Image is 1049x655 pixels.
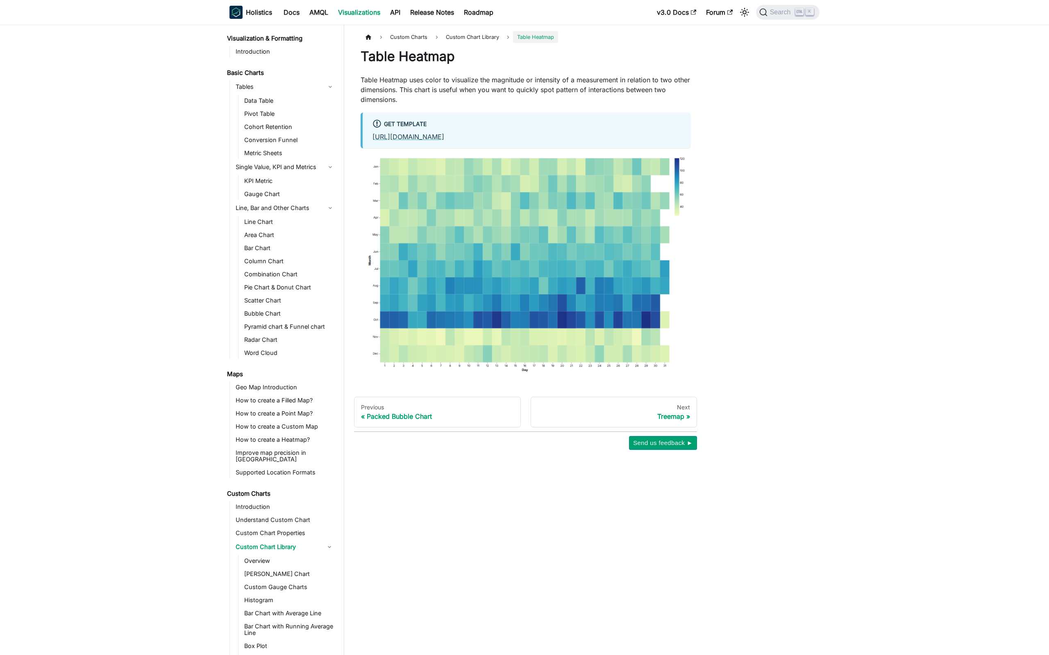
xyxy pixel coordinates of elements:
a: Visualizations [333,6,385,19]
a: Custom Chart Library [233,540,322,553]
div: Packed Bubble Chart [361,412,514,420]
a: Line Chart [242,216,337,228]
span: Send us feedback ► [633,438,693,448]
a: Docs [279,6,304,19]
a: How to create a Filled Map? [233,395,337,406]
a: Custom Charts [225,488,337,499]
a: Improve map precision in [GEOGRAPHIC_DATA] [233,447,337,465]
a: Visualization & Formatting [225,33,337,44]
a: Bar Chart [242,242,337,254]
a: NextTreemap [531,397,697,428]
a: Basic Charts [225,67,337,79]
a: Combination Chart [242,269,337,280]
a: Tables [233,80,337,93]
a: Introduction [233,501,337,513]
b: Holistics [246,7,272,17]
a: Custom Chart Properties [233,527,337,539]
a: AMQL [304,6,333,19]
a: Custom Chart Library [442,31,503,43]
nav: Breadcrumbs [361,31,690,43]
a: Pyramid chart & Funnel chart [242,321,337,332]
a: Pivot Table [242,108,337,120]
a: Radar Chart [242,334,337,346]
a: v3.0 Docs [652,6,701,19]
span: Custom Chart Library [446,34,499,40]
a: Home page [361,31,376,43]
a: Column Chart [242,255,337,267]
a: Metric Sheets [242,147,337,159]
button: Collapse sidebar category 'Custom Chart Library' [322,540,337,553]
a: Forum [701,6,738,19]
a: Gauge Chart [242,188,337,200]
a: How to create a Heatmap? [233,434,337,445]
a: Conversion Funnel [242,134,337,146]
button: Search (Ctrl+K) [756,5,820,20]
a: [URL][DOMAIN_NAME] [372,133,444,141]
a: Box Plot [242,640,337,652]
div: Get Template [372,119,681,130]
a: Line, Bar and Other Charts [233,201,337,215]
a: Overview [242,555,337,567]
a: Supported Location Formats [233,467,337,478]
button: Send us feedback ► [629,436,697,450]
a: Custom Gauge Charts [242,581,337,593]
kbd: K [806,8,814,16]
a: Pie Chart & Donut Chart [242,282,337,293]
a: Bar Chart with Average Line [242,608,337,619]
h1: Table Heatmap [361,48,690,65]
a: Word Cloud [242,347,337,359]
div: Next [538,404,690,411]
nav: Docs pages [354,397,697,428]
span: Custom Charts [386,31,431,43]
img: Holistics [229,6,243,19]
p: Table Heatmap uses color to visualize the magnitude or intensity of a measurement in relation to ... [361,75,690,104]
div: Treemap [538,412,690,420]
a: Bubble Chart [242,308,337,319]
a: How to create a Point Map? [233,408,337,419]
a: Geo Map Introduction [233,382,337,393]
div: Previous [361,404,514,411]
a: Cohort Retention [242,121,337,133]
a: Scatter Chart [242,295,337,306]
a: KPI Metric [242,175,337,187]
a: Roadmap [459,6,498,19]
a: PreviousPacked Bubble Chart [354,397,521,428]
span: Search [767,9,796,16]
nav: Docs sidebar [221,25,344,655]
a: [PERSON_NAME] Chart [242,568,337,580]
a: HolisticsHolistics [229,6,272,19]
a: Bar Chart with Running Average Line [242,621,337,639]
button: Switch between dark and light mode (currently light mode) [738,6,751,19]
a: Maps [225,368,337,380]
img: reporting-custom-chart/table_heatmap [361,155,690,375]
a: How to create a Custom Map [233,421,337,432]
a: Introduction [233,46,337,57]
span: Table Heatmap [513,31,558,43]
a: Data Table [242,95,337,106]
a: Single Value, KPI and Metrics [233,160,337,174]
a: Histogram [242,594,337,606]
a: Area Chart [242,229,337,241]
a: Release Notes [405,6,459,19]
a: API [385,6,405,19]
a: Understand Custom Chart [233,514,337,526]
